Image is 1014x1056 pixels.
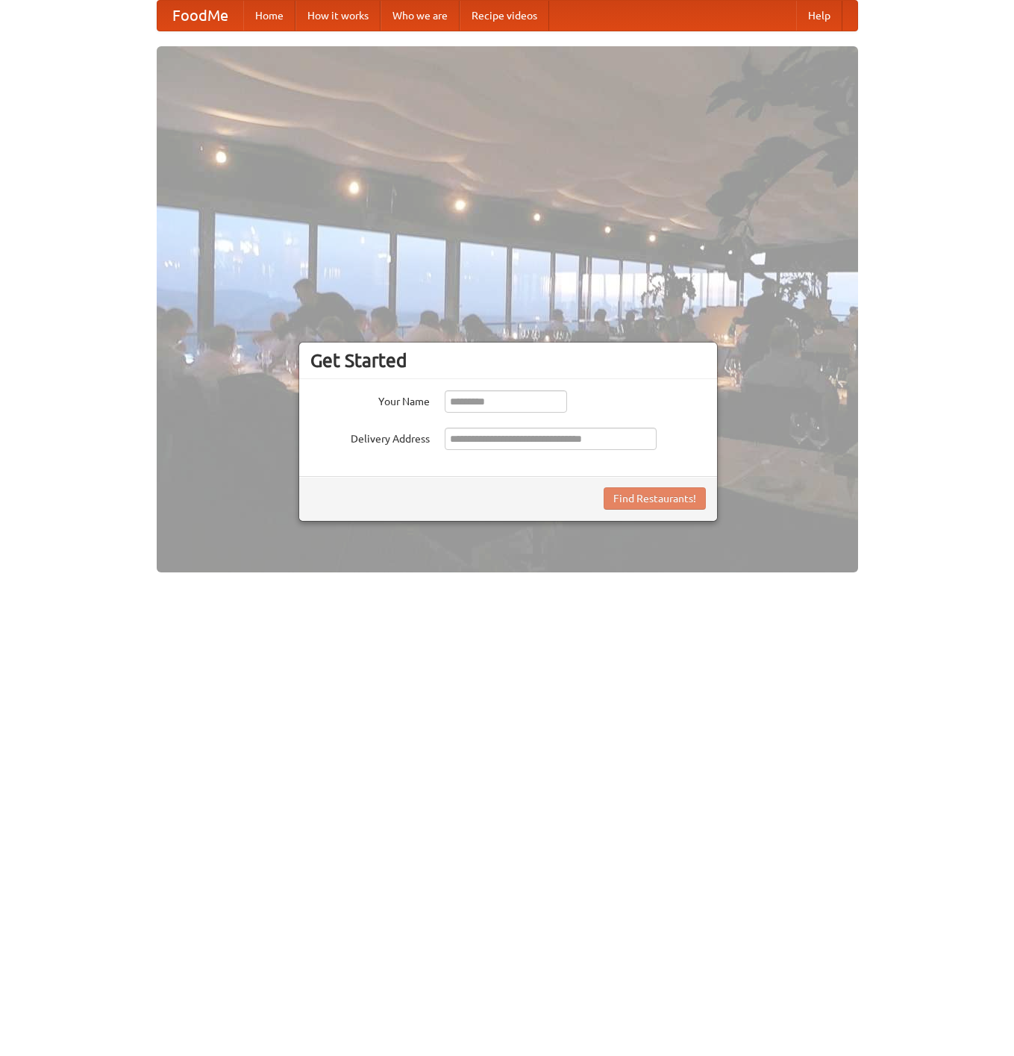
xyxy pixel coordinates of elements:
[604,487,706,510] button: Find Restaurants!
[310,428,430,446] label: Delivery Address
[243,1,295,31] a: Home
[796,1,842,31] a: Help
[157,1,243,31] a: FoodMe
[310,349,706,372] h3: Get Started
[310,390,430,409] label: Your Name
[295,1,381,31] a: How it works
[460,1,549,31] a: Recipe videos
[381,1,460,31] a: Who we are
